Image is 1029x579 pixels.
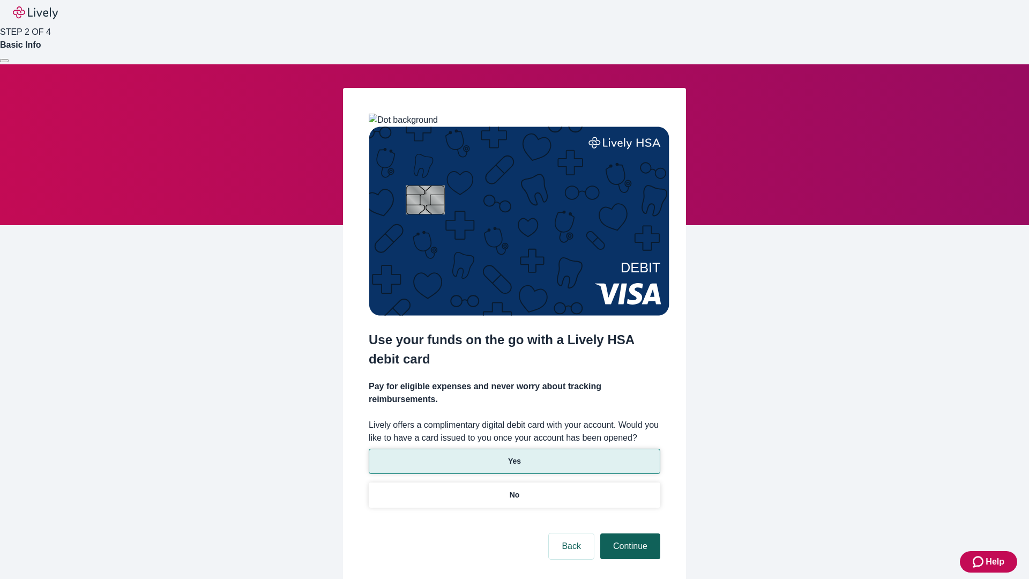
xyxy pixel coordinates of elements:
[600,533,660,559] button: Continue
[369,114,438,127] img: Dot background
[369,449,660,474] button: Yes
[549,533,594,559] button: Back
[986,555,1004,568] span: Help
[960,551,1017,573] button: Zendesk support iconHelp
[510,489,520,501] p: No
[369,127,669,316] img: Debit card
[369,330,660,369] h2: Use your funds on the go with a Lively HSA debit card
[13,6,58,19] img: Lively
[508,456,521,467] p: Yes
[369,380,660,406] h4: Pay for eligible expenses and never worry about tracking reimbursements.
[973,555,986,568] svg: Zendesk support icon
[369,482,660,508] button: No
[369,419,660,444] label: Lively offers a complimentary digital debit card with your account. Would you like to have a card...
